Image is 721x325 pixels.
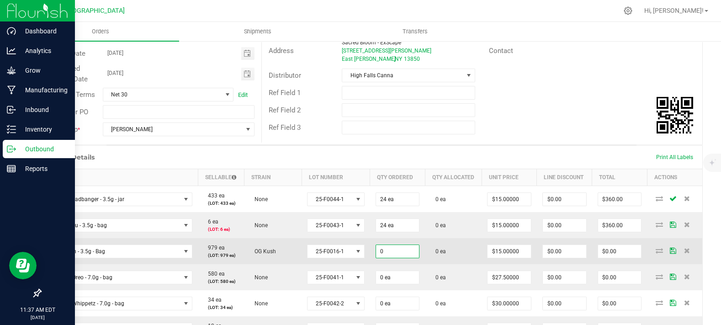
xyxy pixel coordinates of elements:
p: Outbound [16,144,71,155]
span: Toggle calendar [241,68,254,80]
p: Dashboard [16,26,71,37]
input: 0 [488,271,531,284]
p: (LOT: 34 ea) [203,304,239,311]
span: OG Kush - 3.5g - Bag [47,245,181,258]
span: 0 ea [430,196,445,202]
span: Delete Order Detail [680,222,694,227]
span: Ref Field 2 [269,106,301,114]
img: Scan me! [657,97,693,133]
span: Distributor [269,71,301,80]
a: Transfers [337,22,494,41]
span: 13850 [404,56,420,62]
p: Reports [16,163,71,174]
span: OG Kush [250,248,276,255]
input: 0 [543,297,586,310]
span: Toggle calendar [241,47,254,60]
p: (LOT: 433 ea) [203,200,239,207]
span: Orders [80,27,122,36]
span: Delete Order Detail [680,300,694,305]
span: Delete Order Detail [680,274,694,279]
input: 0 [543,271,586,284]
input: 0 [488,297,531,310]
span: Ref Field 1 [269,89,301,97]
p: [DATE] [4,314,71,321]
input: 0 [598,193,641,206]
inline-svg: Inventory [7,125,16,134]
span: None [250,222,268,229]
input: 0 [598,271,641,284]
a: Edit [238,91,248,98]
p: Manufacturing [16,85,71,96]
span: East [PERSON_NAME] [342,56,396,62]
input: 0 [598,297,641,310]
span: 0 ea [430,248,445,255]
span: Transfers [390,27,440,36]
input: 0 [488,219,531,232]
th: Line Discount [537,169,592,186]
span: 6 ea [203,218,218,225]
span: Sacred Bloom - ExScape [342,39,401,46]
input: 0 [376,271,419,284]
p: 11:37 AM EDT [4,306,71,314]
span: Candy Whippetz - 7.0g - bag [47,297,181,310]
inline-svg: Dashboard [7,27,16,36]
input: 0 [376,193,419,206]
span: Delete Order Detail [680,248,694,253]
p: (LOT: 979 ea) [203,252,239,259]
span: [STREET_ADDRESS][PERSON_NAME] [342,48,431,54]
p: Analytics [16,45,71,56]
input: 0 [598,219,641,232]
span: NY [395,56,402,62]
inline-svg: Inbound [7,105,16,114]
span: Save Order Detail [666,222,680,227]
input: 0 [488,193,531,206]
span: NO DATA FOUND [47,192,193,206]
span: 0 ea [430,274,445,281]
th: Item [41,169,198,186]
inline-svg: Analytics [7,46,16,55]
span: Hi, [PERSON_NAME]! [644,7,704,14]
span: Net 30 [103,88,222,101]
input: 0 [376,297,419,310]
input: 0 [376,245,419,258]
span: High Falls Canna [342,69,463,82]
span: [PERSON_NAME] [103,123,243,136]
a: Shipments [179,22,336,41]
th: Lot Number [302,169,370,186]
span: Print All Labels [656,154,693,160]
span: Contact [489,47,513,55]
span: 25-F0043-1 [307,219,352,232]
p: (LOT: 6 ea) [203,226,239,233]
span: 979 ea [203,245,225,251]
span: Save Order Detail [666,274,680,279]
span: 580 ea [203,271,225,277]
span: Shipments [232,27,284,36]
span: 25-F0042-2 [307,297,352,310]
span: None [250,300,268,307]
input: 0 [543,219,586,232]
th: Sellable [198,169,244,186]
span: None [250,274,268,281]
th: Total [592,169,647,186]
span: Save Order Detail [666,248,680,253]
p: Inbound [16,104,71,115]
span: 0 ea [430,222,445,229]
span: Delete Order Detail [680,196,694,201]
span: 25-F0044-1 [307,193,352,206]
inline-svg: Reports [7,164,16,173]
qrcode: 00000676 [657,97,693,133]
iframe: Resource center [9,252,37,279]
input: 0 [376,219,419,232]
input: 0 [543,193,586,206]
input: 0 [543,245,586,258]
p: (LOT: 580 ea) [203,278,239,285]
th: Unit Price [482,169,537,186]
input: 0 [598,245,641,258]
span: [GEOGRAPHIC_DATA] [62,7,125,15]
div: Manage settings [622,6,634,15]
span: 433 ea [203,192,225,199]
a: Orders [22,22,179,41]
span: None [250,196,268,202]
span: Save Order Detail [666,300,680,305]
th: Actions [647,169,702,186]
